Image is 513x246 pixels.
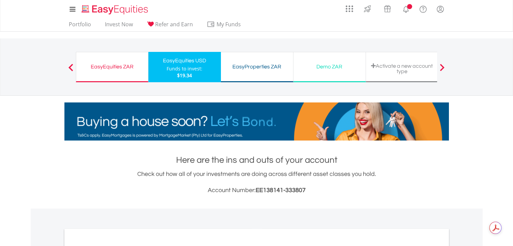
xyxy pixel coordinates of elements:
[155,21,193,28] span: Refer and Earn
[64,102,449,141] img: EasyMortage Promotion Banner
[79,2,151,15] a: Home page
[80,4,151,15] img: EasyEquities_Logo.png
[64,170,449,195] div: Check out how all of your investments are doing across different asset classes you hold.
[432,2,449,17] a: My Profile
[102,21,136,31] a: Invest Now
[225,62,289,71] div: EasyProperties ZAR
[64,154,449,166] h1: Here are the ins and outs of your account
[370,63,434,74] div: Activate a new account type
[377,2,397,14] a: Vouchers
[66,21,94,31] a: Portfolio
[256,187,306,193] span: EE138141-333807
[397,2,415,15] a: Notifications
[177,72,192,79] span: $19.34
[382,3,393,14] img: vouchers-v2.svg
[341,2,358,12] a: AppsGrid
[415,2,432,15] a: FAQ's and Support
[167,65,202,72] div: Funds to invest:
[346,5,353,12] img: grid-menu-icon.svg
[152,56,217,65] div: EasyEquities USD
[207,20,251,29] span: My Funds
[297,62,362,71] div: Demo ZAR
[64,186,449,195] h3: Account Number:
[144,21,196,31] a: Refer and Earn
[362,3,373,14] img: thrive-v2.svg
[80,62,144,71] div: EasyEquities ZAR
